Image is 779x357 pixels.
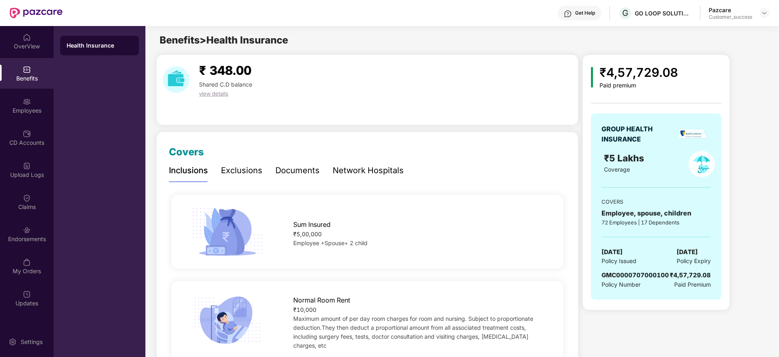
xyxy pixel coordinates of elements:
[169,164,208,177] div: Inclusions
[602,257,636,266] span: Policy Issued
[333,164,404,177] div: Network Hospitals
[18,338,45,346] div: Settings
[679,129,708,139] img: insurerLogo
[602,218,711,226] div: 72 Employees | 17 Dependents
[293,315,533,349] span: Maximum amount of per day room charges for room and nursing. Subject to proportionate deduction.T...
[23,130,31,138] img: svg+xml;base64,PHN2ZyBpZD0iQ0RfQWNjb3VudHMiIGRhdGEtbmFtZT0iQ0QgQWNjb3VudHMiIHhtbG5zPSJodHRwOi8vd3...
[23,65,31,74] img: svg+xml;base64,PHN2ZyBpZD0iQmVuZWZpdHMiIHhtbG5zPSJodHRwOi8vd3d3LnczLm9yZy8yMDAwL3N2ZyIgd2lkdGg9Ij...
[293,220,331,230] span: Sum Insured
[677,257,711,266] span: Policy Expiry
[761,10,768,16] img: svg+xml;base64,PHN2ZyBpZD0iRHJvcGRvd24tMzJ4MzIiIHhtbG5zPSJodHRwOi8vd3d3LnczLm9yZy8yMDAwL3N2ZyIgd2...
[275,164,320,177] div: Documents
[602,271,669,279] span: GMC0000707000100
[23,162,31,170] img: svg+xml;base64,PHN2ZyBpZD0iVXBsb2FkX0xvZ3MiIGRhdGEtbmFtZT0iVXBsb2FkIExvZ3MiIHhtbG5zPSJodHRwOi8vd3...
[602,247,623,257] span: [DATE]
[199,81,252,88] span: Shared C.D balance
[604,166,630,173] span: Coverage
[564,10,572,18] img: svg+xml;base64,PHN2ZyBpZD0iSGVscC0zMngzMiIgeG1sbnM9Imh0dHA6Ly93d3cudzMub3JnLzIwMDAvc3ZnIiB3aWR0aD...
[604,152,647,163] span: ₹5 Lakhs
[163,66,189,93] img: download
[189,294,266,347] img: icon
[602,281,641,288] span: Policy Number
[599,82,678,89] div: Paid premium
[670,270,711,280] div: ₹4,57,729.08
[293,295,350,305] span: Normal Room Rent
[677,247,698,257] span: [DATE]
[602,124,673,144] div: GROUP HEALTH INSURANCE
[602,198,711,206] div: COVERS
[189,205,266,259] img: icon
[674,280,711,289] span: Paid Premium
[160,34,288,46] span: Benefits > Health Insurance
[622,8,628,18] span: G
[169,146,204,158] span: Covers
[199,90,228,97] span: view details
[602,208,711,218] div: Employee, spouse, children
[221,164,262,177] div: Exclusions
[67,41,132,50] div: Health Insurance
[10,8,63,18] img: New Pazcare Logo
[199,63,251,78] span: ₹ 348.00
[575,10,595,16] div: Get Help
[591,67,593,87] img: icon
[293,230,546,239] div: ₹5,00,000
[23,226,31,234] img: svg+xml;base64,PHN2ZyBpZD0iRW5kb3JzZW1lbnRzIiB4bWxucz0iaHR0cDovL3d3dy53My5vcmcvMjAwMC9zdmciIHdpZH...
[599,63,678,82] div: ₹4,57,729.08
[23,33,31,41] img: svg+xml;base64,PHN2ZyBpZD0iSG9tZSIgeG1sbnM9Imh0dHA6Ly93d3cudzMub3JnLzIwMDAvc3ZnIiB3aWR0aD0iMjAiIG...
[635,9,692,17] div: GO LOOP SOLUTIONS PRIVATE LIMITED
[9,338,17,346] img: svg+xml;base64,PHN2ZyBpZD0iU2V0dGluZy0yMHgyMCIgeG1sbnM9Imh0dHA6Ly93d3cudzMub3JnLzIwMDAvc3ZnIiB3aW...
[293,305,546,314] div: ₹10,000
[23,194,31,202] img: svg+xml;base64,PHN2ZyBpZD0iQ2xhaW0iIHhtbG5zPSJodHRwOi8vd3d3LnczLm9yZy8yMDAwL3N2ZyIgd2lkdGg9IjIwIi...
[23,290,31,298] img: svg+xml;base64,PHN2ZyBpZD0iVXBkYXRlZCIgeG1sbnM9Imh0dHA6Ly93d3cudzMub3JnLzIwMDAvc3ZnIiB3aWR0aD0iMj...
[709,14,752,20] div: Customer_success
[709,6,752,14] div: Pazcare
[688,151,715,177] img: policyIcon
[23,98,31,106] img: svg+xml;base64,PHN2ZyBpZD0iRW1wbG95ZWVzIiB4bWxucz0iaHR0cDovL3d3dy53My5vcmcvMjAwMC9zdmciIHdpZHRoPS...
[23,258,31,266] img: svg+xml;base64,PHN2ZyBpZD0iTXlfT3JkZXJzIiBkYXRhLW5hbWU9Ik15IE9yZGVycyIgeG1sbnM9Imh0dHA6Ly93d3cudz...
[293,239,368,246] span: Employee +Spouse+ 2 child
